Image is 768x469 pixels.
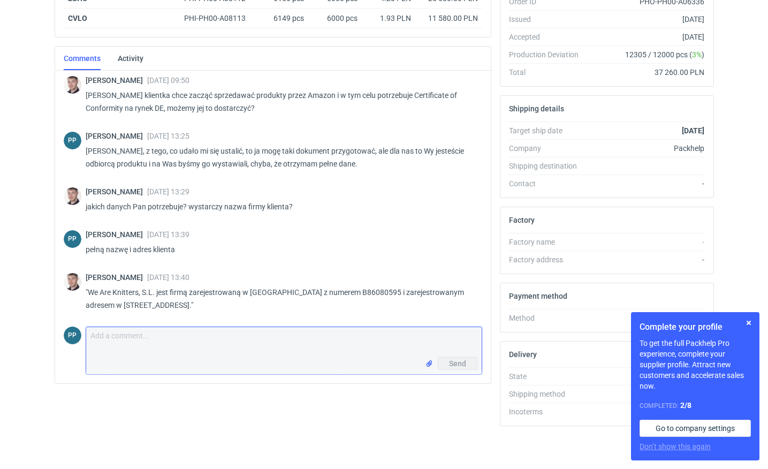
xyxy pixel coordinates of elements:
[587,14,705,25] div: [DATE]
[86,76,147,85] span: [PERSON_NAME]
[692,50,702,59] span: 3%
[640,321,751,334] h1: Complete your profile
[147,230,189,239] span: [DATE] 13:39
[640,441,711,452] button: Don’t show this again
[640,338,751,391] p: To get the full Packhelp Pro experience, complete your supplier profile. Attract new customers an...
[86,243,474,256] p: pełną nazwę i adres klienta
[587,254,705,265] div: -
[86,286,474,312] p: "We Are Knitters, S.L. jest firmą zarejestrowaną w [GEOGRAPHIC_DATA] z numerem B86080595 i zareje...
[587,143,705,154] div: Packhelp
[64,273,81,291] img: Maciej Sikora
[509,406,587,417] div: Incoterms
[509,67,587,78] div: Total
[64,47,101,70] a: Comments
[680,401,691,410] strong: 2 / 8
[184,13,256,24] div: PHI-PH00-A08113
[587,32,705,42] div: [DATE]
[68,14,87,22] a: CVLO
[86,132,147,140] span: [PERSON_NAME]
[587,371,705,382] div: Shipped
[682,126,704,135] strong: [DATE]
[587,406,705,417] div: -
[86,230,147,239] span: [PERSON_NAME]
[509,143,587,154] div: Company
[86,200,474,213] p: jakich danych Pan potrzebuje? wystarczy nazwa firmy klienta?
[420,13,478,24] div: 11 580.00 PLN
[509,254,587,265] div: Factory address
[625,49,704,60] span: 12305 / 12000 pcs ( )
[742,316,755,329] button: Skip for now
[509,104,564,113] h2: Shipping details
[640,420,751,437] a: Go to company settings
[438,357,477,370] button: Send
[64,76,81,94] img: Maciej Sikora
[366,13,411,24] div: 1.93 PLN
[587,67,705,78] div: 37 260.00 PLN
[509,14,587,25] div: Issued
[509,350,537,359] h2: Delivery
[587,237,705,247] div: -
[147,187,189,196] span: [DATE] 13:29
[509,371,587,382] div: State
[86,89,474,115] p: [PERSON_NAME] klientka chce zacząć sprzedawać produkty przez Amazon i w tym celu potrzebuje Certi...
[587,313,705,323] div: -
[509,292,567,300] h2: Payment method
[147,76,189,85] span: [DATE] 09:50
[64,327,81,344] figcaption: PP
[509,161,587,171] div: Shipping destination
[118,47,143,70] a: Activity
[86,145,474,170] p: [PERSON_NAME], z tego, co udało mi się ustalić, to ja mogę taki dokument przygotować, ale dla nas...
[509,237,587,247] div: Factory name
[509,313,587,323] div: Method
[86,187,147,196] span: [PERSON_NAME]
[260,9,308,28] div: 6149 pcs
[64,230,81,248] div: Paweł Puch
[509,216,535,224] h2: Factory
[64,187,81,205] img: Maciej Sikora
[64,132,81,149] div: Paweł Puch
[147,132,189,140] span: [DATE] 13:25
[64,327,81,344] div: Paweł Puch
[509,178,587,189] div: Contact
[86,273,147,282] span: [PERSON_NAME]
[509,49,587,60] div: Production Deviation
[449,360,466,367] span: Send
[587,178,705,189] div: -
[147,273,189,282] span: [DATE] 13:40
[509,125,587,136] div: Target ship date
[308,9,362,28] div: 6000 pcs
[64,230,81,248] figcaption: PP
[509,32,587,42] div: Accepted
[587,389,705,399] div: Pickup
[64,132,81,149] figcaption: PP
[509,389,587,399] div: Shipping method
[640,400,751,411] div: Completed:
